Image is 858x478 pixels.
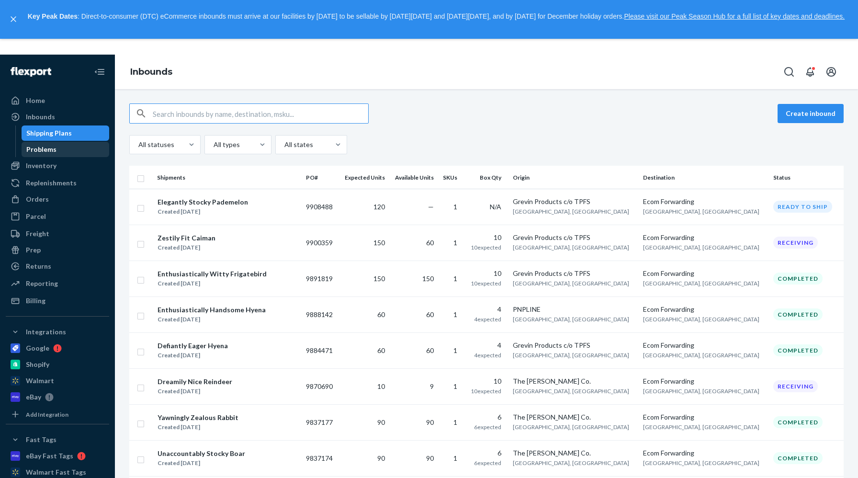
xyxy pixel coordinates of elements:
[643,448,766,458] div: Ecom Forwarding
[453,203,457,211] span: 1
[6,192,109,207] a: Orders
[153,166,302,189] th: Shipments
[513,376,635,386] div: The [PERSON_NAME] Co.
[158,315,266,324] div: Created [DATE]
[513,233,635,242] div: Grevin Products c/o TPFS
[422,274,434,283] span: 150
[302,189,339,225] td: 9908488
[453,418,457,426] span: 1
[6,242,109,258] a: Prep
[6,209,109,224] a: Parcel
[302,261,339,296] td: 9891819
[22,125,110,141] a: Shipping Plans
[773,416,823,428] div: Completed
[426,239,434,247] span: 60
[26,467,86,477] div: Walmart Fast Tags
[302,440,339,476] td: 9837174
[643,233,766,242] div: Ecom Forwarding
[23,9,849,25] p: : Direct-to-consumer (DTC) eCommerce inbounds must arrive at our facilities by [DATE] to be sella...
[490,203,501,211] span: N/A
[23,7,42,15] span: Chat
[513,244,629,251] span: [GEOGRAPHIC_DATA], [GEOGRAPHIC_DATA]
[6,293,109,308] a: Billing
[6,259,109,274] a: Returns
[426,454,434,462] span: 90
[302,225,339,261] td: 9900359
[643,459,759,467] span: [GEOGRAPHIC_DATA], [GEOGRAPHIC_DATA]
[643,269,766,278] div: Ecom Forwarding
[643,244,759,251] span: [GEOGRAPHIC_DATA], [GEOGRAPHIC_DATA]
[377,346,385,354] span: 60
[779,62,799,81] button: Open Search Box
[474,352,501,359] span: 4 expected
[130,67,172,77] a: Inbounds
[6,341,109,356] a: Google
[158,387,232,396] div: Created [DATE]
[643,352,759,359] span: [GEOGRAPHIC_DATA], [GEOGRAPHIC_DATA]
[6,432,109,447] button: Fast Tags
[513,208,629,215] span: [GEOGRAPHIC_DATA], [GEOGRAPHIC_DATA]
[6,93,109,108] a: Home
[6,448,109,464] a: eBay Fast Tags
[513,280,629,287] span: [GEOGRAPHIC_DATA], [GEOGRAPHIC_DATA]
[26,229,49,239] div: Freight
[6,357,109,372] a: Shopify
[90,62,109,81] button: Close Navigation
[158,458,245,468] div: Created [DATE]
[158,305,266,315] div: Enthusiastically Handsome Hyena
[778,104,844,123] button: Create inbound
[426,310,434,319] span: 60
[453,239,457,247] span: 1
[513,305,635,314] div: PNPLINE
[469,412,501,422] div: 6
[137,140,138,149] input: All statuses
[471,280,501,287] span: 10 expected
[26,178,77,188] div: Replenishments
[158,449,245,458] div: Unaccountably Stocky Boar
[9,14,18,24] button: close,
[453,382,457,390] span: 1
[624,12,845,20] a: Please visit our Peak Season Hub for a full list of key dates and deadlines.
[6,409,109,420] a: Add Integration
[26,410,68,419] div: Add Integration
[377,310,385,319] span: 60
[26,392,41,402] div: eBay
[513,316,629,323] span: [GEOGRAPHIC_DATA], [GEOGRAPHIC_DATA]
[26,262,51,271] div: Returns
[471,387,501,395] span: 10 expected
[513,423,629,431] span: [GEOGRAPHIC_DATA], [GEOGRAPHIC_DATA]
[26,96,45,105] div: Home
[643,280,759,287] span: [GEOGRAPHIC_DATA], [GEOGRAPHIC_DATA]
[377,418,385,426] span: 90
[22,142,110,157] a: Problems
[643,412,766,422] div: Ecom Forwarding
[123,58,180,86] ol: breadcrumbs
[513,341,635,350] div: Grevin Products c/o TPFS
[643,341,766,350] div: Ecom Forwarding
[643,208,759,215] span: [GEOGRAPHIC_DATA], [GEOGRAPHIC_DATA]
[773,308,823,320] div: Completed
[426,346,434,354] span: 60
[773,273,823,285] div: Completed
[373,239,385,247] span: 150
[158,377,232,387] div: Dreamily Nice Reindeer
[213,140,214,149] input: All types
[26,194,49,204] div: Orders
[773,452,823,464] div: Completed
[6,276,109,291] a: Reporting
[283,140,284,149] input: All states
[469,376,501,386] div: 10
[426,418,434,426] span: 90
[26,112,55,122] div: Inbounds
[373,274,385,283] span: 150
[469,305,501,314] div: 4
[158,269,267,279] div: Enthusiastically Witty Frigatebird
[6,226,109,241] a: Freight
[302,166,339,189] th: PO#
[6,324,109,340] button: Integrations
[430,382,434,390] span: 9
[643,387,759,395] span: [GEOGRAPHIC_DATA], [GEOGRAPHIC_DATA]
[339,166,389,189] th: Expected Units
[26,279,58,288] div: Reporting
[465,166,509,189] th: Box Qty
